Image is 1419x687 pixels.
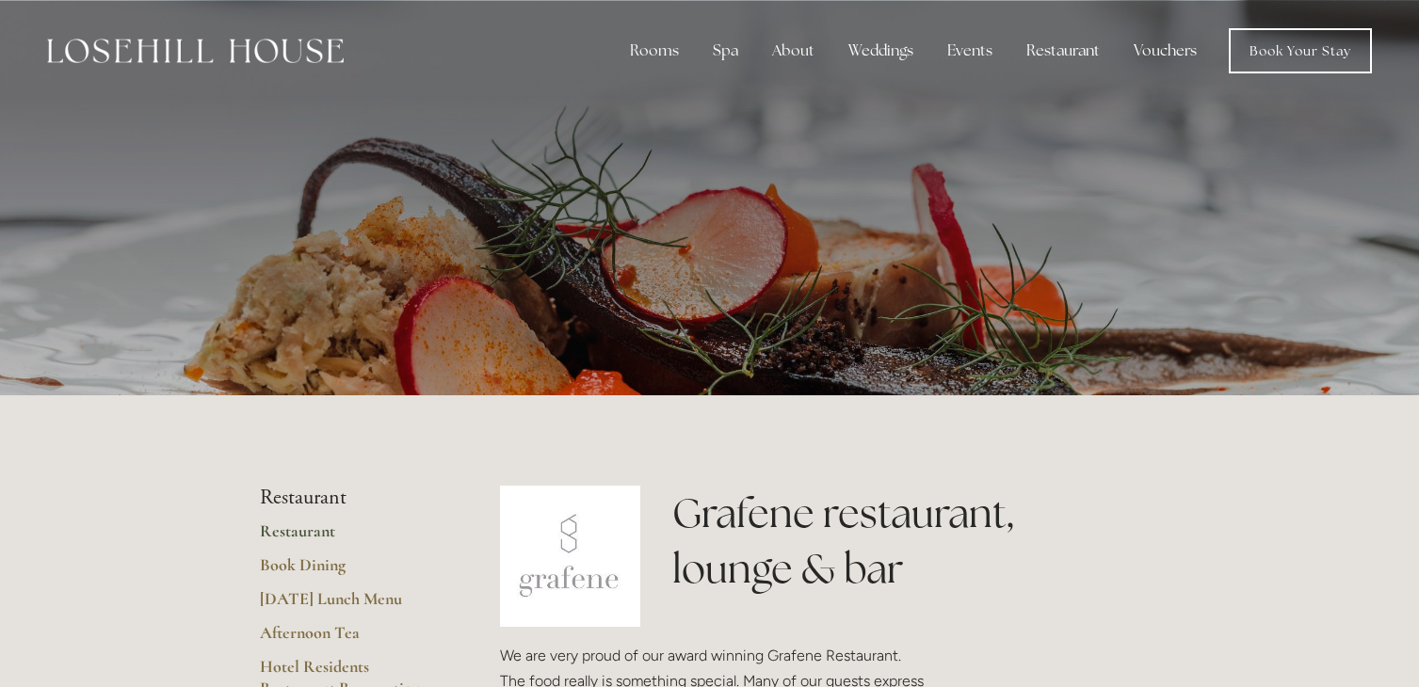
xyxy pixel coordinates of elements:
a: Book Your Stay [1229,28,1372,73]
h1: Grafene restaurant, lounge & bar [672,486,1159,597]
a: Afternoon Tea [260,622,440,656]
div: About [757,32,830,70]
div: Events [932,32,1008,70]
div: Weddings [833,32,928,70]
a: [DATE] Lunch Menu [260,588,440,622]
img: grafene.jpg [500,486,641,627]
div: Restaurant [1011,32,1115,70]
a: Vouchers [1119,32,1212,70]
a: Restaurant [260,520,440,554]
li: Restaurant [260,486,440,510]
img: Losehill House [47,39,344,63]
div: Spa [698,32,753,70]
a: Book Dining [260,554,440,588]
div: Rooms [615,32,694,70]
